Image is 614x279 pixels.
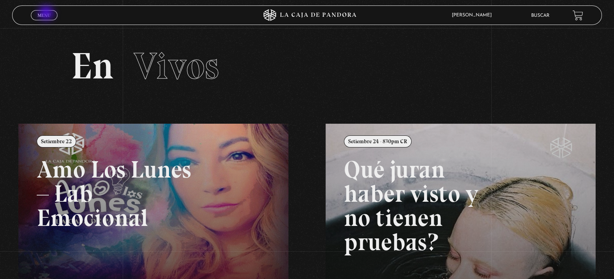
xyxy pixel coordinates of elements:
a: View your shopping cart [573,10,583,21]
span: Menu [38,13,50,18]
span: [PERSON_NAME] [448,13,499,18]
span: Vivos [134,44,219,88]
h2: En [71,48,543,85]
a: Buscar [531,13,549,18]
span: Cerrar [35,20,53,25]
